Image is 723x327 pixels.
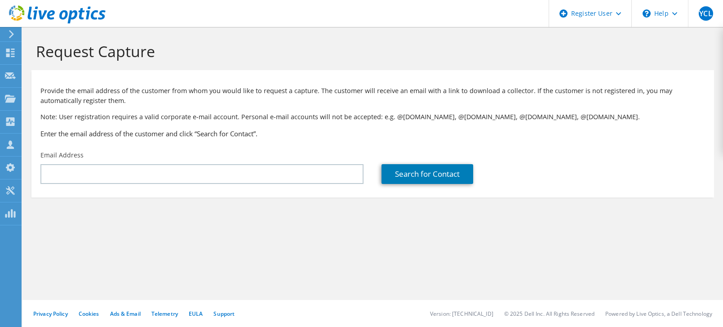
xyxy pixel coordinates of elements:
a: EULA [189,310,203,318]
svg: \n [643,9,651,18]
a: Search for Contact [381,164,473,184]
p: Provide the email address of the customer from whom you would like to request a capture. The cust... [40,86,705,106]
span: YCL [699,6,713,21]
a: Ads & Email [110,310,141,318]
a: Support [213,310,235,318]
li: Version: [TECHNICAL_ID] [430,310,493,318]
h3: Enter the email address of the customer and click “Search for Contact”. [40,129,705,139]
a: Telemetry [151,310,178,318]
p: Note: User registration requires a valid corporate e-mail account. Personal e-mail accounts will ... [40,112,705,122]
label: Email Address [40,151,84,160]
li: © 2025 Dell Inc. All Rights Reserved [504,310,594,318]
a: Privacy Policy [33,310,68,318]
a: Cookies [79,310,99,318]
h1: Request Capture [36,42,705,61]
li: Powered by Live Optics, a Dell Technology [605,310,712,318]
